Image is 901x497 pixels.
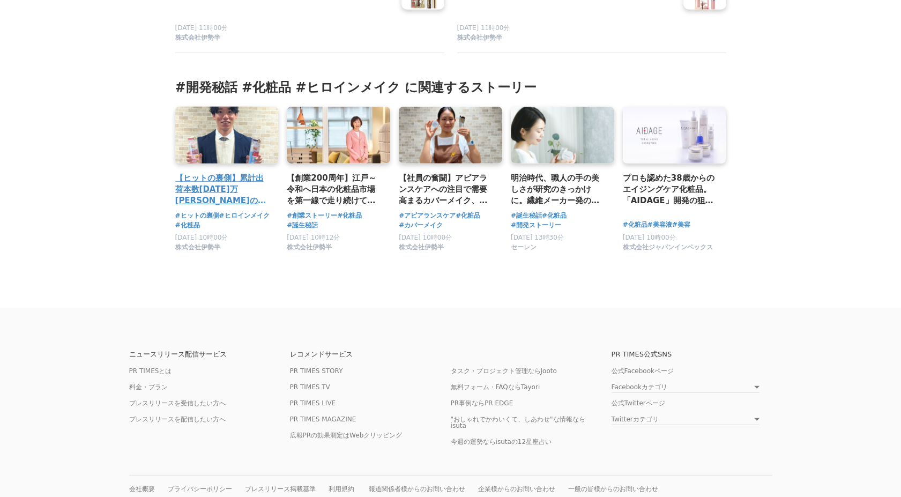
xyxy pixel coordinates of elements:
a: #開発ストーリー [511,220,561,231]
a: #化粧品 [623,220,647,230]
a: Facebookカテゴリ [612,384,759,393]
a: Twitterカテゴリ [612,416,759,425]
span: [DATE] 10時00分 [175,234,228,241]
span: 株式会社伊勢半 [399,243,444,252]
a: タスク・プロジェクト管理ならJooto [451,367,557,375]
a: PR TIMES LIVE [290,399,336,407]
a: セーレン [511,246,537,253]
a: 【創業200周年】江戸～令和へ日本の化粧品市場を第一線で走り続けてきた伊勢半…どんな時代も人々の「美しくありたい」に応えようとひたむきに歩んだ軌跡 [287,172,382,207]
span: 株式会社伊勢半 [175,33,220,42]
p: ニュースリリース配信サービス [129,351,290,358]
a: #美容液 [647,220,672,230]
a: #美容 [672,220,690,230]
h3: #開発秘話 #化粧品 #ヒロインメイク に関連するストーリー [175,79,726,96]
span: [DATE] 11時00分 [457,24,510,32]
p: PR TIMES公式SNS [612,351,772,358]
a: プライバシーポリシー [168,485,232,493]
p: レコメンドサービス [290,351,451,358]
a: 株式会社伊勢半 [287,246,332,253]
a: 報道関係者様からのお問い合わせ [369,485,465,493]
a: #化粧品 [456,211,480,221]
span: [DATE] 10時00分 [399,234,452,241]
span: 株式会社伊勢半 [287,243,332,252]
a: #アピアランスケア [399,211,456,221]
a: #化粧品 [175,220,200,231]
a: 株式会社伊勢半 [175,246,220,253]
a: 【社員の奮闘】アピアランスケアへの注目で需要高まるカバーメイク、切実なる「隠したい！」に応えるメイクの秘める可能性とは [399,172,494,207]
a: 会社概要 [129,485,155,493]
a: 明治時代、職人の手の美しさが研究のきっかけに。繊維メーカー発の肌にやさしいエイジングケア（※）化粧品 誕生ストーリー [511,172,606,207]
a: PR事例ならPR EDGE [451,399,513,407]
a: 株式会社伊勢半 [399,246,444,253]
a: 株式会社ジャパンインペックス [623,246,713,253]
a: 株式会社伊勢半 [457,33,675,44]
a: 広報PRの効果測定はWebクリッピング [290,432,403,439]
a: 今週の運勢ならisutaの12星座占い [451,438,552,446]
a: PR TIMES TV [290,383,330,391]
a: 株式会社伊勢半 [175,33,393,44]
a: プレスリリースを配信したい方へ [129,416,226,423]
span: [DATE] 11時00分 [175,24,228,32]
a: 料金・プラン [129,383,168,391]
a: 公式Facebookページ [612,367,674,375]
a: PR TIMES MAGAZINE [290,416,356,423]
a: #ヒットの裏側 [175,211,219,221]
a: #ヒロインメイク [219,211,270,221]
a: プレスリリース掲載基準 [245,485,316,493]
a: #誕生秘話 [511,211,542,221]
a: 利用規約 [329,485,354,493]
a: PR TIMES STORY [290,367,343,375]
a: PR TIMESとは [129,367,172,375]
a: #創業ストーリー [287,211,337,221]
a: #カバーメイク [399,220,443,231]
a: #化粧品 [337,211,362,221]
a: "おしゃれでかわいくて、しあわせ"な情報ならisuta [451,416,585,429]
span: [DATE] 10時12分 [287,234,340,241]
a: #誕生秘話 [287,220,318,231]
span: [DATE] 13時30分 [511,234,564,241]
span: 株式会社ジャパンインペックス [623,243,713,252]
a: #化粧品 [542,211,567,221]
span: 株式会社伊勢半 [175,243,220,252]
a: 無料フォーム・FAQならTayori [451,383,540,391]
a: プレスリリースを受信したい方へ [129,399,226,407]
a: 一般の皆様からのお問い合わせ [568,485,658,493]
a: 【ヒットの裏側】累計出荷本数[DATE]万[PERSON_NAME]のヒロインメイク“マスカラ専用メイク落とし”市場開拓の軌跡 [175,172,270,207]
span: 株式会社伊勢半 [457,33,502,42]
span: [DATE] 10時00分 [623,234,676,241]
span: セーレン [511,243,537,252]
a: プロも認めた38歳からのエイジングケア化粧品。「AIDAGE」開発の狙いとは？ [623,172,718,207]
a: 公式Twitterページ [612,399,665,407]
a: 企業様からのお問い合わせ [478,485,555,493]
